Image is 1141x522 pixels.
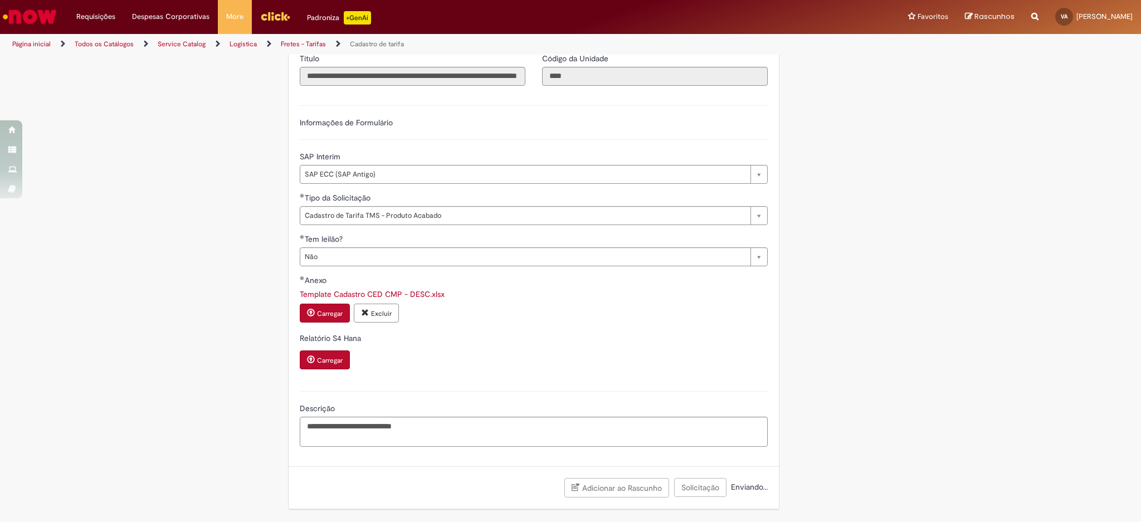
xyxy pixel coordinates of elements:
span: [PERSON_NAME] [1076,12,1133,21]
span: Não [305,248,745,266]
small: Carregar [317,356,343,365]
span: Cadastro de Tarifa TMS - Produto Acabado [305,207,745,225]
input: Código da Unidade [542,67,768,86]
a: Página inicial [12,40,51,48]
span: Favoritos [918,11,948,22]
span: Relatório S4 Hana [300,333,363,343]
a: Logistica [230,40,257,48]
button: Carregar anexo de Relatório S4 Hana [300,350,350,369]
span: Obrigatório Preenchido [300,235,305,239]
span: SAP ECC (SAP Antigo) [305,165,745,183]
input: Título [300,67,525,86]
span: Obrigatório Preenchido [300,276,305,280]
a: Todos os Catálogos [75,40,134,48]
a: Cadastro de tarifa [350,40,404,48]
span: More [226,11,243,22]
button: Excluir anexo Template Cadastro CED CMP - DESC.xlsx [354,304,399,323]
textarea: Descrição [300,417,768,447]
small: Carregar [317,309,343,318]
span: Tipo da Solicitação [305,193,373,203]
p: +GenAi [344,11,371,25]
span: Descrição [300,403,337,413]
img: click_logo_yellow_360x200.png [260,8,290,25]
img: ServiceNow [1,6,58,28]
span: Anexo [305,275,329,285]
a: Fretes - Tarifas [281,40,326,48]
small: Excluir [371,309,392,318]
ul: Trilhas de página [8,34,752,55]
span: Requisições [76,11,115,22]
div: Padroniza [307,11,371,25]
span: Despesas Corporativas [132,11,209,22]
span: Obrigatório Preenchido [300,193,305,198]
label: Somente leitura - Código da Unidade [542,53,611,64]
label: Informações de Formulário [300,118,393,128]
a: Download de Template Cadastro CED CMP - DESC.xlsx [300,289,445,299]
a: Rascunhos [965,12,1015,22]
button: Carregar anexo de Anexo Required [300,304,350,323]
span: Rascunhos [974,11,1015,22]
a: Service Catalog [158,40,206,48]
label: Somente leitura - Título [300,53,321,64]
span: Tem leilão? [305,234,345,244]
span: VA [1061,13,1067,20]
span: SAP Interim [300,152,343,162]
span: Enviando... [729,482,768,492]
